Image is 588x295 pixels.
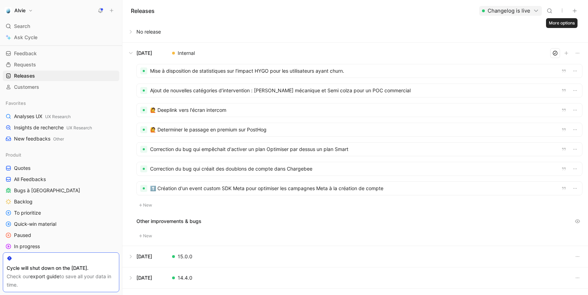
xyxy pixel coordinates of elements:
[14,33,37,42] span: Ask Cycle
[3,208,119,218] a: To prioritize
[30,273,59,279] a: export guide
[136,232,155,240] button: New
[6,100,26,107] span: Favorites
[3,230,119,240] a: Paused
[14,198,33,205] span: Backlog
[14,22,30,30] span: Search
[14,135,64,143] span: New feedbacks
[3,122,119,133] a: Insights de rechercheUX Research
[14,124,92,131] span: Insights de recherche
[3,196,119,207] a: Backlog
[546,18,578,28] div: More options
[3,48,119,59] a: Feedback
[3,150,119,160] div: Produit
[53,136,64,142] span: Other
[3,71,119,81] a: Releases
[3,134,119,144] a: New feedbacksOther
[3,163,119,173] a: Quotes
[3,111,119,122] a: Analyses UXUX Research
[3,59,119,70] a: Requests
[3,82,119,92] a: Customers
[131,7,155,15] h1: Releases
[3,98,119,108] div: Favorites
[3,21,119,31] div: Search
[7,264,115,272] div: Cycle will shut down on the [DATE].
[14,176,46,183] span: All Feedbacks
[3,185,119,196] a: Bugs à [GEOGRAPHIC_DATA]
[45,114,71,119] span: UX Research
[66,125,92,130] span: UX Research
[3,219,119,229] a: Quick-win material
[14,84,39,91] span: Customers
[14,72,35,79] span: Releases
[3,150,119,263] div: ProduitQuotesAll FeedbacksBugs à [GEOGRAPHIC_DATA]BacklogTo prioritizeQuick-win materialPausedIn ...
[14,209,41,216] span: To prioritize
[3,32,119,43] a: Ask Cycle
[5,7,12,14] img: Alvie
[14,7,26,14] h1: Alvie
[6,151,21,158] span: Produit
[14,165,30,172] span: Quotes
[14,187,80,194] span: Bugs à [GEOGRAPHIC_DATA]
[14,61,36,68] span: Requests
[136,201,155,209] button: New
[14,221,56,228] span: Quick-win material
[3,174,119,185] a: All Feedbacks
[3,241,119,252] a: In progress
[14,232,31,239] span: Paused
[7,272,115,289] div: Check our to save all your data in time.
[14,113,71,120] span: Analyses UX
[14,50,37,57] span: Feedback
[136,216,582,226] div: Other improvements & bugs
[14,243,40,250] span: In progress
[479,6,542,16] button: Changelog is live
[3,6,35,15] button: AlvieAlvie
